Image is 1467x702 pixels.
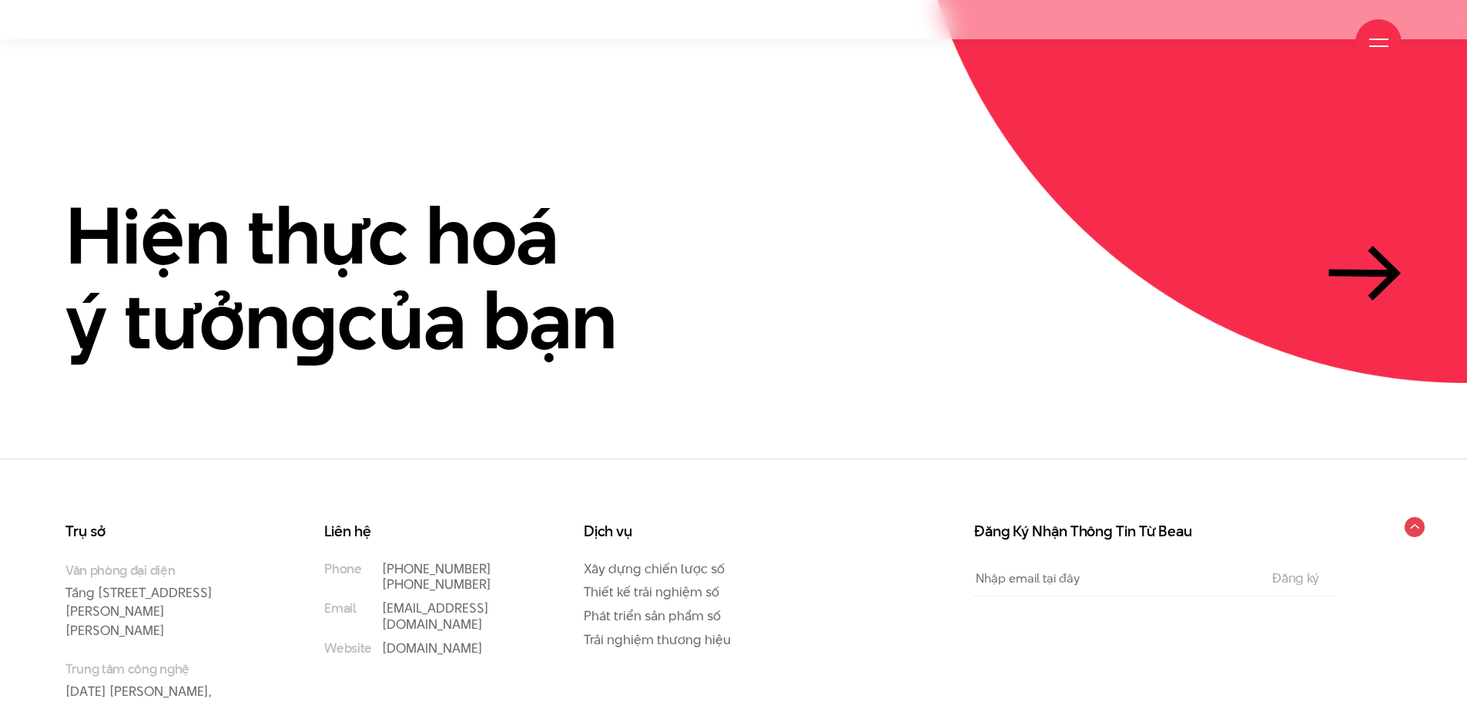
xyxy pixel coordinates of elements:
[974,524,1336,539] h3: Đăng Ký Nhận Thông Tin Từ Beau
[382,559,491,578] a: [PHONE_NUMBER]
[65,524,263,539] h3: Trụ sở
[65,561,263,641] p: Tầng [STREET_ADDRESS][PERSON_NAME][PERSON_NAME]
[382,639,483,657] a: [DOMAIN_NAME]
[584,583,719,601] a: Thiết kế trải nghiệm số
[290,265,337,375] en: g
[382,575,491,593] a: [PHONE_NUMBER]
[324,640,372,657] small: Website
[324,600,356,616] small: Email
[974,561,1255,596] input: Nhập email tại đây
[324,524,521,539] h3: Liên hệ
[65,193,1402,362] a: Hiện thực hoáý tưởngcủa bạn
[65,561,263,579] small: Văn phòng đại diện
[65,660,263,678] small: Trung tâm công nghệ
[324,561,361,577] small: Phone
[65,193,617,362] h2: Hiện thực hoá ý tưởn của bạn
[584,524,781,539] h3: Dịch vụ
[584,606,721,625] a: Phát triển sản phẩm số
[1268,571,1324,585] input: Đăng ký
[584,559,725,578] a: Xây dựng chiến lược số
[382,599,489,633] a: [EMAIL_ADDRESS][DOMAIN_NAME]
[584,630,731,649] a: Trải nghiệm thương hiệu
